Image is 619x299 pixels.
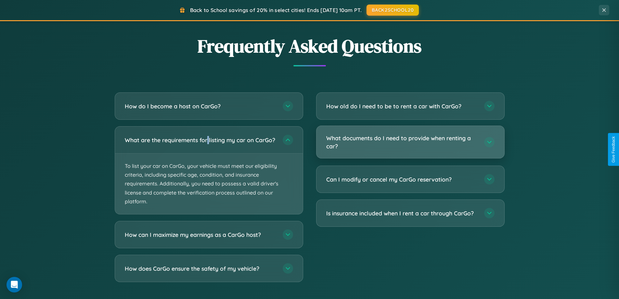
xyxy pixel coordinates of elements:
button: BACK2SCHOOL20 [367,5,419,16]
h3: How old do I need to be to rent a car with CarGo? [326,102,478,110]
div: Give Feedback [611,136,616,163]
h3: How does CarGo ensure the safety of my vehicle? [125,265,276,273]
h3: What are the requirements for listing my car on CarGo? [125,136,276,144]
h3: How do I become a host on CarGo? [125,102,276,110]
span: Back to School savings of 20% in select cities! Ends [DATE] 10am PT. [190,7,362,13]
h3: What documents do I need to provide when renting a car? [326,134,478,150]
h3: Can I modify or cancel my CarGo reservation? [326,175,478,183]
h3: Is insurance included when I rent a car through CarGo? [326,209,478,217]
p: To list your car on CarGo, your vehicle must meet our eligibility criteria, including specific ag... [115,154,303,214]
h2: Frequently Asked Questions [115,34,505,59]
div: Open Intercom Messenger [6,277,22,292]
h3: How can I maximize my earnings as a CarGo host? [125,231,276,239]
